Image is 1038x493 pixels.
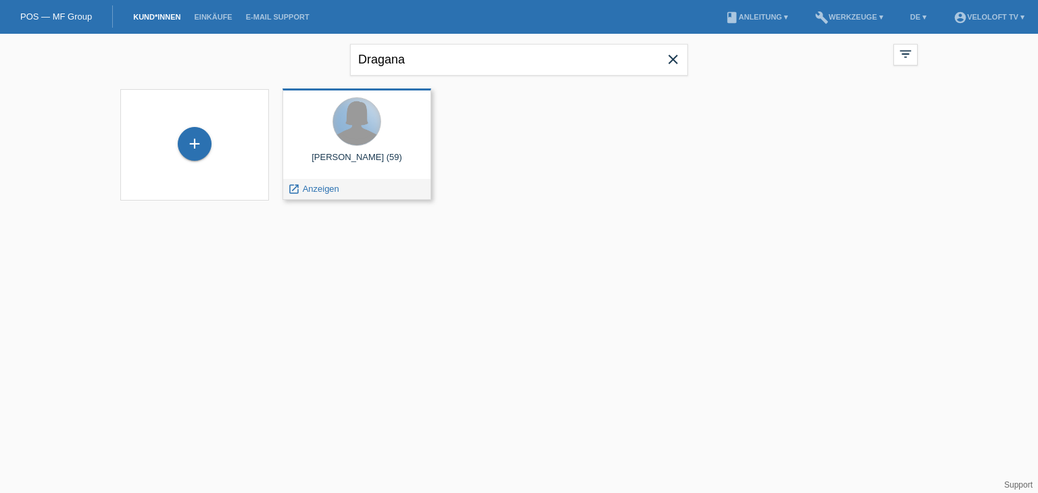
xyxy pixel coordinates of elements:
[288,184,339,194] a: launch Anzeigen
[947,13,1031,21] a: account_circleVeloLoft TV ▾
[350,44,688,76] input: Suche...
[288,183,300,195] i: launch
[898,47,913,61] i: filter_list
[187,13,239,21] a: Einkäufe
[239,13,316,21] a: E-Mail Support
[815,11,829,24] i: build
[126,13,187,21] a: Kund*innen
[725,11,739,24] i: book
[1004,480,1033,490] a: Support
[178,132,211,155] div: Kund*in hinzufügen
[904,13,933,21] a: DE ▾
[808,13,890,21] a: buildWerkzeuge ▾
[718,13,795,21] a: bookAnleitung ▾
[303,184,339,194] span: Anzeigen
[665,51,681,68] i: close
[293,152,420,174] div: [PERSON_NAME] (59)
[20,11,92,22] a: POS — MF Group
[954,11,967,24] i: account_circle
